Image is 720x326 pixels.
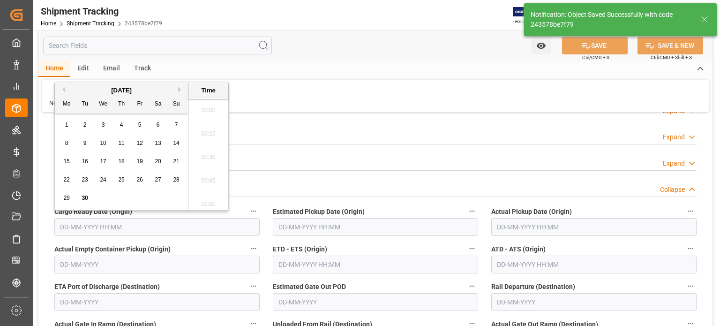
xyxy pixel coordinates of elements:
[273,218,478,236] input: DD-MM-YYYY HH:MM
[102,121,105,128] span: 3
[491,218,697,236] input: DD-MM-YYYY HH:MM
[466,243,478,255] button: ETD - ETS (Origin)
[152,99,164,110] div: Sa
[173,158,179,165] span: 21
[273,256,478,273] input: DD-MM-YYYY HH:MM
[55,86,188,95] div: [DATE]
[134,156,146,167] div: Choose Friday, September 19th, 2025
[247,205,260,217] button: Cargo Ready Date (Origin)
[491,293,697,311] input: DD-MM-YYYY
[118,158,124,165] span: 18
[491,282,575,292] span: Rail Departure (Destination)
[247,243,260,255] button: Actual Empty Container Pickup (Origin)
[684,243,697,255] button: ATD - ATS (Origin)
[70,61,96,77] div: Edit
[61,99,73,110] div: Mo
[65,140,68,146] span: 8
[83,140,87,146] span: 9
[79,137,91,149] div: Choose Tuesday, September 9th, 2025
[97,156,109,167] div: Choose Wednesday, September 17th, 2025
[513,7,545,23] img: Exertis%20JAM%20-%20Email%20Logo.jpg_1722504956.jpg
[79,119,91,131] div: Choose Tuesday, September 2nd, 2025
[562,37,628,54] button: SAVE
[97,174,109,186] div: Choose Wednesday, September 24th, 2025
[663,159,685,168] div: Expand
[116,99,127,110] div: Th
[65,121,68,128] span: 1
[684,205,697,217] button: Actual Pickup Date (Origin)
[134,99,146,110] div: Fr
[100,158,106,165] span: 17
[466,205,478,217] button: Estimated Pickup Date (Origin)
[118,140,124,146] span: 11
[54,244,171,254] span: Actual Empty Container Pickup (Origin)
[178,87,184,92] button: Next Month
[116,156,127,167] div: Choose Thursday, September 18th, 2025
[582,54,609,61] span: Ctrl/CMD + S
[171,99,182,110] div: Su
[54,218,260,236] input: DD-MM-YYYY HH:MM
[134,174,146,186] div: Choose Friday, September 26th, 2025
[83,121,87,128] span: 2
[273,244,327,254] span: ETD - ETS (Origin)
[273,207,365,217] span: Estimated Pickup Date (Origin)
[54,256,260,273] input: DD-MM-YYYY
[491,244,546,254] span: ATD - ATS (Origin)
[79,99,91,110] div: Tu
[82,176,88,183] span: 23
[491,207,572,217] span: Actual Pickup Date (Origin)
[41,20,56,27] a: Home
[491,256,697,273] input: DD-MM-YYYY HH:MM
[127,61,158,77] div: Track
[79,192,91,204] div: Choose Tuesday, September 30th, 2025
[97,119,109,131] div: Choose Wednesday, September 3rd, 2025
[136,176,142,183] span: 26
[58,116,186,207] div: month 2025-09
[43,37,272,54] input: Search Fields
[79,156,91,167] div: Choose Tuesday, September 16th, 2025
[54,293,260,311] input: DD-MM-YYYY
[152,174,164,186] div: Choose Saturday, September 27th, 2025
[67,20,114,27] a: Shipment Tracking
[173,176,179,183] span: 28
[82,158,88,165] span: 16
[97,137,109,149] div: Choose Wednesday, September 10th, 2025
[136,158,142,165] span: 19
[532,37,551,54] button: open menu
[155,158,161,165] span: 20
[138,121,142,128] span: 5
[38,61,70,77] div: Home
[100,140,106,146] span: 10
[136,140,142,146] span: 12
[54,282,160,292] span: ETA Port of Discharge (Destination)
[273,282,346,292] span: Estimated Gate Out POD
[61,156,73,167] div: Choose Monday, September 15th, 2025
[155,140,161,146] span: 13
[63,158,69,165] span: 15
[175,121,178,128] span: 7
[466,280,478,292] button: Estimated Gate Out POD
[152,119,164,131] div: Choose Saturday, September 6th, 2025
[61,137,73,149] div: Choose Monday, September 8th, 2025
[61,192,73,204] div: Choose Monday, September 29th, 2025
[684,280,697,292] button: Rail Departure (Destination)
[173,140,179,146] span: 14
[273,293,478,311] input: DD-MM-YYYY
[61,174,73,186] div: Choose Monday, September 22nd, 2025
[134,119,146,131] div: Choose Friday, September 5th, 2025
[155,176,161,183] span: 27
[663,132,685,142] div: Expand
[96,61,127,77] div: Email
[134,137,146,149] div: Choose Friday, September 12th, 2025
[660,185,685,195] div: Collapse
[152,156,164,167] div: Choose Saturday, September 20th, 2025
[247,280,260,292] button: ETA Port of Discharge (Destination)
[60,87,65,92] button: Previous Month
[651,54,692,61] span: Ctrl/CMD + Shift + S
[171,174,182,186] div: Choose Sunday, September 28th, 2025
[63,176,69,183] span: 22
[171,137,182,149] div: Choose Sunday, September 14th, 2025
[63,195,69,201] span: 29
[82,195,88,201] span: 30
[531,10,692,30] div: Notification: Object Saved Successfully with code 243578be7f79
